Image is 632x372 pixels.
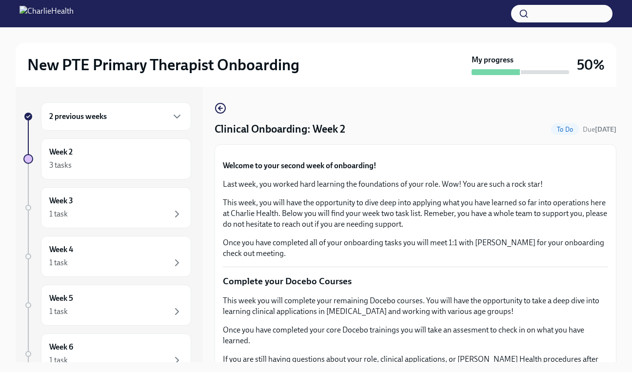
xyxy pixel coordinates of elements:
[472,55,513,65] strong: My progress
[49,293,73,304] h6: Week 5
[49,196,73,206] h6: Week 3
[223,179,608,190] p: Last week, you worked hard learning the foundations of your role. Wow! You are such a rock star!
[49,147,73,157] h6: Week 2
[223,295,608,317] p: This week you will complete your remaining Docebo courses. You will have the opportunity to take ...
[23,285,191,326] a: Week 51 task
[551,126,579,133] span: To Do
[49,306,68,317] div: 1 task
[49,355,68,366] div: 1 task
[223,237,608,259] p: Once you have completed all of your onboarding tasks you will meet 1:1 with [PERSON_NAME] for you...
[49,257,68,268] div: 1 task
[49,209,68,219] div: 1 task
[223,275,608,288] p: Complete your Docebo Courses
[27,55,299,75] h2: New PTE Primary Therapist Onboarding
[583,125,616,134] span: Due
[20,6,74,21] img: CharlieHealth
[23,138,191,179] a: Week 23 tasks
[583,125,616,134] span: October 4th, 2025 07:00
[215,122,345,137] h4: Clinical Onboarding: Week 2
[49,111,107,122] h6: 2 previous weeks
[49,342,73,352] h6: Week 6
[577,56,605,74] h3: 50%
[595,125,616,134] strong: [DATE]
[49,244,73,255] h6: Week 4
[49,160,72,171] div: 3 tasks
[23,236,191,277] a: Week 41 task
[23,187,191,228] a: Week 31 task
[223,197,608,230] p: This week, you will have the opportunity to dive deep into applying what you have learned so far ...
[41,102,191,131] div: 2 previous weeks
[223,161,376,170] strong: Welcome to your second week of onboarding!
[223,325,608,346] p: Once you have completed your core Docebo trainings you will take an assesment to check in on what...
